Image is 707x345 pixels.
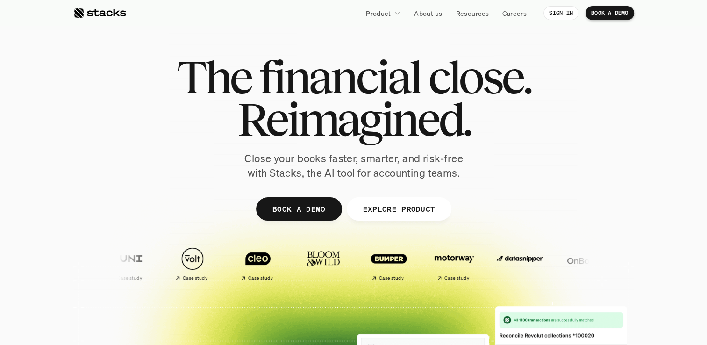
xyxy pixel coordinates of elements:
[61,242,121,285] a: Case study
[257,242,318,285] a: Case study
[497,5,532,22] a: Careers
[278,275,302,281] h2: Case study
[502,8,527,18] p: Careers
[322,242,383,285] a: Case study
[591,10,628,16] p: BOOK A DEMO
[259,56,420,98] span: financial
[366,8,391,18] p: Product
[450,5,494,22] a: Resources
[408,5,448,22] a: About us
[543,6,578,20] a: SIGN IN
[147,275,171,281] h2: Case study
[237,98,470,140] span: Reimagined.
[343,275,368,281] h2: Case study
[272,202,325,216] p: BOOK A DEMO
[256,197,342,221] a: BOOK A DEMO
[549,10,573,16] p: SIGN IN
[414,8,442,18] p: About us
[586,6,634,20] a: BOOK A DEMO
[177,56,251,98] span: The
[428,56,531,98] span: close.
[237,151,471,180] p: Close your books faster, smarter, and risk-free with Stacks, the AI tool for accounting teams.
[126,242,187,285] a: Case study
[346,197,451,221] a: EXPLORE PRODUCT
[363,202,435,216] p: EXPLORE PRODUCT
[81,275,106,281] h2: Case study
[456,8,489,18] p: Resources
